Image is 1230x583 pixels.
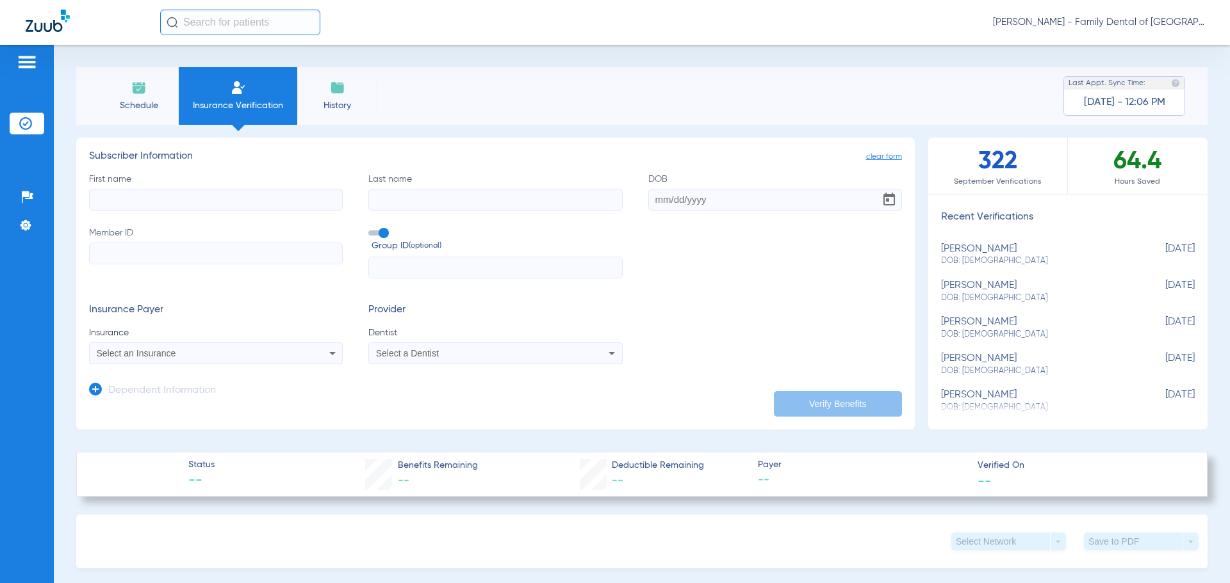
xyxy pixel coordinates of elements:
small: (optional) [409,239,441,253]
h3: Provider [368,304,622,317]
span: Group ID [372,239,622,253]
div: [PERSON_NAME] [941,389,1131,413]
img: Search Icon [167,17,178,28]
span: Payer [758,458,967,472]
span: DOB: [DEMOGRAPHIC_DATA] [941,255,1131,267]
span: Last Appt. Sync Time: [1069,77,1145,90]
h3: Subscriber Information [89,150,902,163]
span: Status [188,458,215,472]
label: Member ID [89,227,343,279]
input: Search for patients [160,10,320,35]
span: Deductible Remaining [612,459,704,472]
button: Open calendar [876,187,902,212]
span: [DATE] [1131,389,1195,413]
span: DOB: [DEMOGRAPHIC_DATA] [941,365,1131,377]
span: [DATE] [1131,353,1195,376]
input: First name [89,189,343,211]
span: Select an Insurance [97,348,176,358]
span: Dentist [368,326,622,339]
label: First name [89,173,343,211]
span: [DATE] [1131,280,1195,303]
span: -- [758,472,967,488]
img: last sync help info [1171,79,1180,88]
span: September Verifications [928,175,1067,188]
div: [PERSON_NAME] [941,353,1131,376]
span: -- [612,475,623,486]
span: -- [188,472,215,490]
span: History [307,99,368,112]
span: Verified On [978,459,1186,472]
button: Verify Benefits [774,391,902,417]
input: Member ID [89,243,343,264]
h3: Recent Verifications [928,211,1208,224]
span: Hours Saved [1068,175,1208,188]
span: [DATE] [1131,243,1195,267]
label: Last name [368,173,622,211]
span: -- [978,474,992,487]
span: [DATE] - 12:06 PM [1084,96,1165,109]
div: [PERSON_NAME] [941,243,1131,267]
img: hamburger-icon [17,54,37,70]
span: clear form [866,150,902,163]
input: DOBOpen calendar [648,189,902,211]
span: Insurance Verification [188,99,288,112]
h3: Dependent Information [108,385,216,397]
div: [PERSON_NAME] [941,316,1131,340]
img: History [330,80,345,95]
span: -- [398,475,409,486]
h3: Insurance Payer [89,304,343,317]
div: 64.4 [1068,138,1208,195]
span: [PERSON_NAME] - Family Dental of [GEOGRAPHIC_DATA] [993,16,1204,29]
img: Schedule [131,80,147,95]
span: DOB: [DEMOGRAPHIC_DATA] [941,292,1131,304]
img: Manual Insurance Verification [231,80,246,95]
span: Schedule [108,99,169,112]
span: [DATE] [1131,316,1195,340]
span: Benefits Remaining [398,459,478,472]
span: Select a Dentist [376,348,439,358]
span: DOB: [DEMOGRAPHIC_DATA] [941,329,1131,340]
div: 322 [928,138,1068,195]
input: Last name [368,189,622,211]
span: Insurance [89,326,343,339]
div: [PERSON_NAME] [941,280,1131,303]
label: DOB [648,173,902,211]
img: Zuub Logo [26,10,70,32]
